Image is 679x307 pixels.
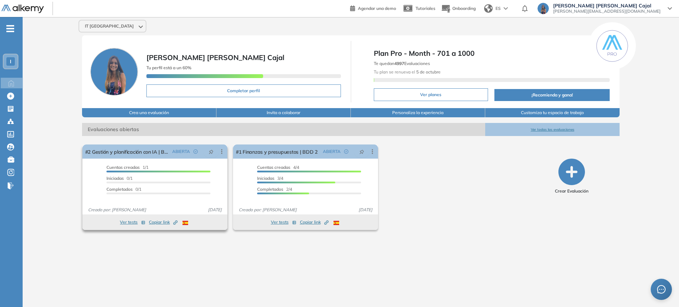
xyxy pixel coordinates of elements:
button: Onboarding [441,1,476,16]
span: [DATE] [205,207,225,213]
img: ESP [182,221,188,225]
span: 0/1 [106,187,141,192]
span: message [657,285,666,294]
span: [PERSON_NAME][EMAIL_ADDRESS][DOMAIN_NAME] [553,8,661,14]
span: Copiar link [300,219,329,225]
button: Ver planes [374,88,488,101]
span: Cuentas creadas [106,165,140,170]
img: ESP [333,221,339,225]
span: 0/1 [106,176,133,181]
span: I [10,59,11,64]
b: 4997 [394,61,404,66]
span: ABIERTA [172,148,190,155]
button: Customiza tu espacio de trabajo [485,108,620,117]
b: 5 de octubre [415,69,441,75]
span: [DATE] [356,207,375,213]
span: Copiar link [149,219,178,225]
span: ABIERTA [323,148,341,155]
img: arrow [504,7,508,10]
img: world [484,4,493,13]
button: Invita a colaborar [216,108,351,117]
span: Evaluaciones abiertas [82,123,485,136]
i: - [6,28,14,29]
span: ES [495,5,501,12]
span: pushpin [209,149,214,154]
span: Cuentas creadas [257,165,290,170]
span: Tu plan se renueva el [374,69,441,75]
span: IT [GEOGRAPHIC_DATA] [85,23,134,29]
span: Creado por: [PERSON_NAME] [236,207,300,213]
button: Ver tests [120,218,145,226]
span: Crear Evaluación [555,188,588,194]
span: 4/4 [257,165,299,170]
span: Iniciadas [106,176,124,181]
button: Crea una evaluación [82,108,216,117]
span: Te quedan Evaluaciones [374,61,430,66]
span: Agendar una demo [358,6,396,11]
span: Onboarding [452,6,476,11]
span: 2/4 [257,187,292,192]
a: #1 Finanzas y presupuestos | BDD 2 [236,144,318,159]
span: check-circle [193,149,198,154]
span: check-circle [344,149,348,154]
button: Completar perfil [146,84,341,97]
button: Personaliza la experiencia [351,108,485,117]
span: Plan Pro - Month - 701 a 1000 [374,48,610,59]
button: Crear Evaluación [555,159,588,194]
span: Iniciadas [257,176,274,181]
span: [PERSON_NAME] [PERSON_NAME] Cajal [553,3,661,8]
a: #2 Gestión y planificación con IA | BDD 2 [85,144,169,159]
button: Copiar link [149,218,178,226]
img: Foto de perfil [91,48,138,95]
button: pushpin [203,146,219,157]
span: 3/4 [257,176,283,181]
span: 1/1 [106,165,149,170]
span: pushpin [359,149,364,154]
button: Ver todas las evaluaciones [485,123,620,136]
span: Completados [257,187,283,192]
button: ¡Recomienda y gana! [494,89,610,101]
a: Agendar una demo [350,4,396,12]
button: Copiar link [300,218,329,226]
img: Logo [1,5,44,13]
button: Ver tests [271,218,296,226]
button: pushpin [354,146,370,157]
span: Creado por: [PERSON_NAME] [85,207,149,213]
span: Tu perfil está a un 60% [146,65,191,70]
span: Tutoriales [416,6,435,11]
span: Completados [106,187,133,192]
span: [PERSON_NAME] [PERSON_NAME] Cajal [146,53,284,62]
